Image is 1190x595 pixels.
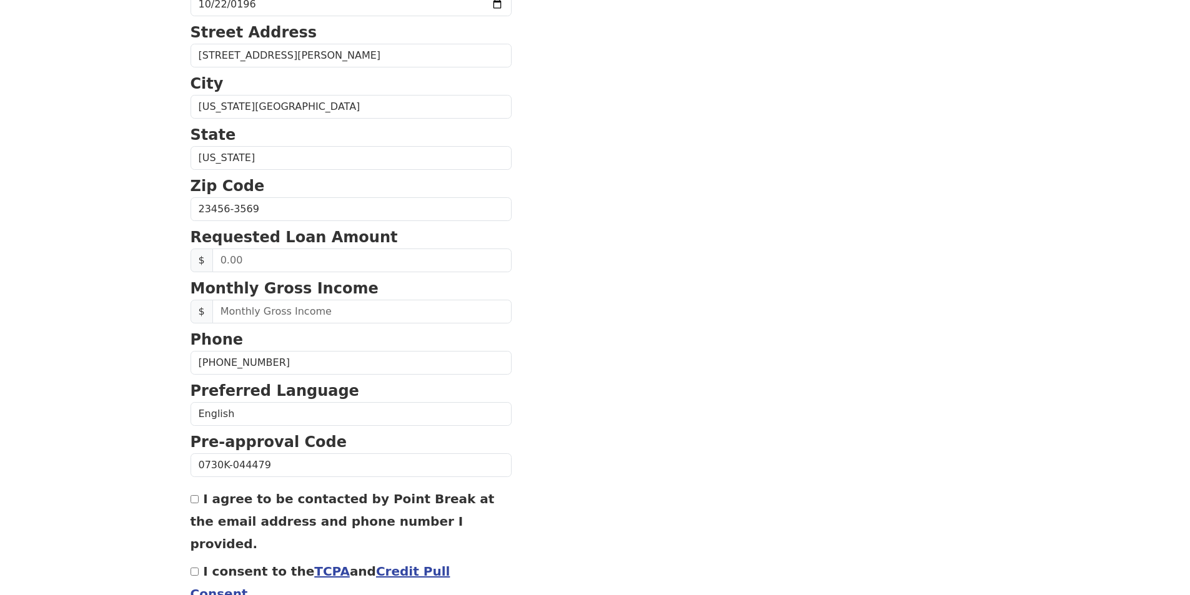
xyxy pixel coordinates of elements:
[191,229,398,246] strong: Requested Loan Amount
[191,177,265,195] strong: Zip Code
[314,564,350,579] a: TCPA
[191,95,512,119] input: City
[191,453,512,477] input: Pre-approval Code
[191,126,236,144] strong: State
[191,24,317,41] strong: Street Address
[191,197,512,221] input: Zip Code
[191,433,347,451] strong: Pre-approval Code
[191,491,495,551] label: I agree to be contacted by Point Break at the email address and phone number I provided.
[191,277,512,300] p: Monthly Gross Income
[191,75,224,92] strong: City
[191,351,512,375] input: Phone
[191,248,213,272] span: $
[191,44,512,67] input: Street Address
[191,300,213,323] span: $
[212,248,512,272] input: 0.00
[212,300,512,323] input: Monthly Gross Income
[191,382,359,400] strong: Preferred Language
[191,331,244,348] strong: Phone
